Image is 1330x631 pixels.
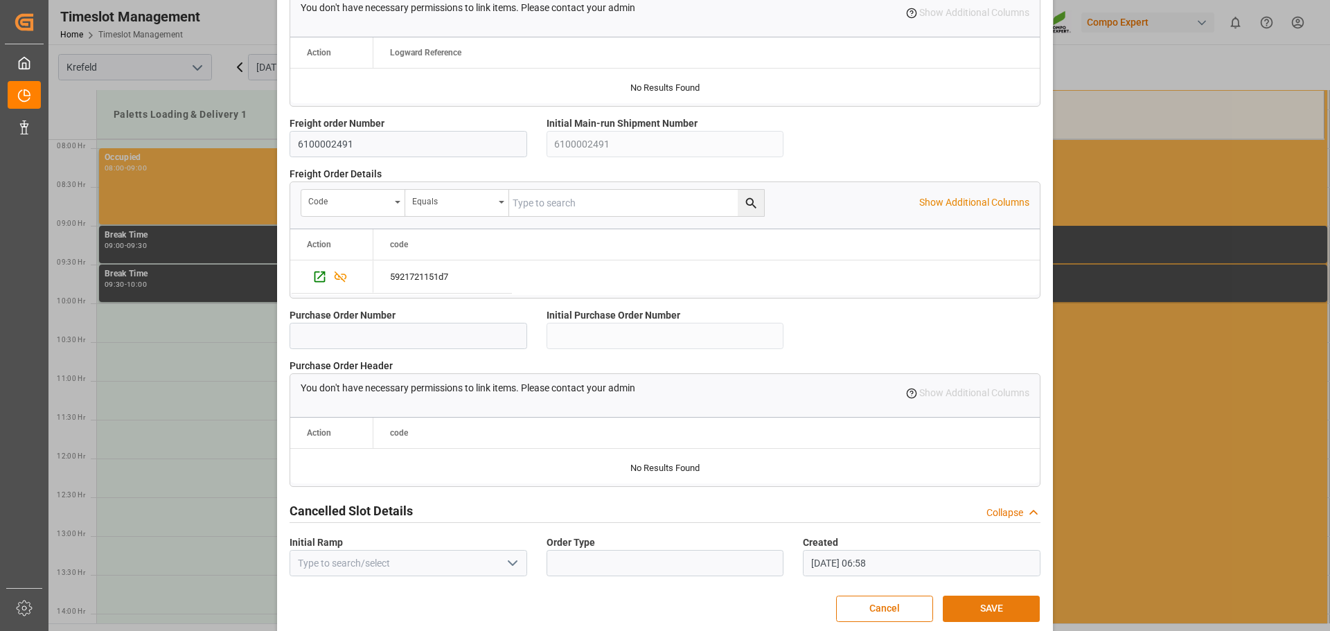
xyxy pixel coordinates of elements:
span: code [390,428,408,438]
input: Type to search [509,190,764,216]
div: code [308,192,390,208]
button: open menu [501,553,522,574]
div: Press SPACE to select this row. [290,260,373,294]
span: Initial Ramp [290,535,343,550]
input: Type to search/select [290,550,527,576]
p: Show Additional Columns [919,195,1029,210]
input: DD.MM.YYYY HH:MM [803,550,1040,576]
span: Created [803,535,838,550]
span: Freight order Number [290,116,384,131]
span: Order Type [547,535,595,550]
div: Press SPACE to select this row. [373,260,512,294]
h2: Cancelled Slot Details [290,501,413,520]
span: Initial Main-run Shipment Number [547,116,698,131]
div: Action [307,48,331,57]
div: 5921721151d7 [373,260,512,293]
div: Action [307,428,331,438]
span: code [390,240,408,249]
div: Collapse [986,506,1023,520]
span: Initial Purchase Order Number [547,308,680,323]
div: Equals [412,192,494,208]
button: Cancel [836,596,933,622]
button: search button [738,190,764,216]
button: open menu [301,190,405,216]
p: You don't have necessary permissions to link items. Please contact your admin [301,1,635,15]
span: Purchase Order Number [290,308,396,323]
span: Purchase Order Header [290,359,393,373]
button: SAVE [943,596,1040,622]
span: Freight Order Details [290,167,382,181]
button: open menu [405,190,509,216]
div: Action [307,240,331,249]
span: Logward Reference [390,48,461,57]
p: You don't have necessary permissions to link items. Please contact your admin [301,381,635,396]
